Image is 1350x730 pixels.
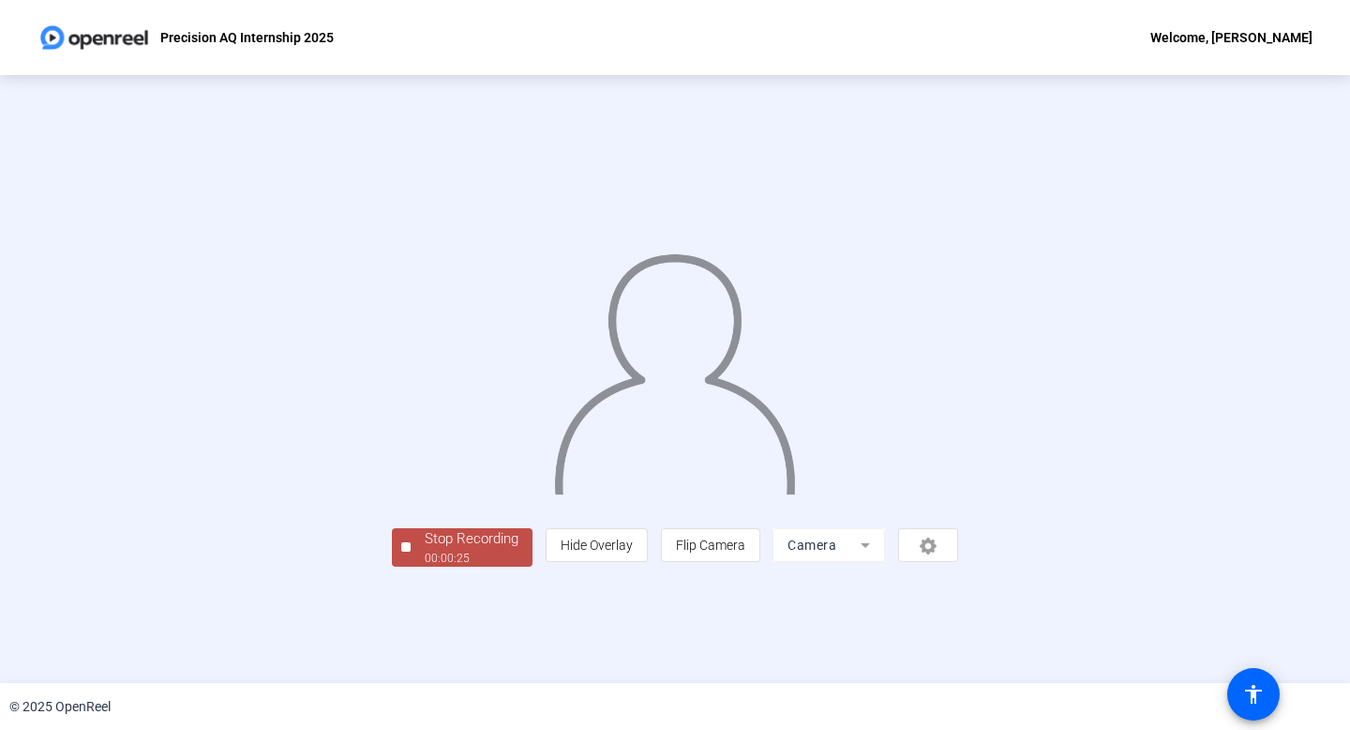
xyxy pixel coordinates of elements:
div: © 2025 OpenReel [9,697,111,717]
span: Hide Overlay [561,538,633,553]
div: 00:00:25 [425,550,518,567]
button: Stop Recording00:00:25 [392,528,532,567]
mat-icon: accessibility [1242,683,1265,706]
img: overlay [552,239,797,494]
button: Flip Camera [661,528,760,562]
span: Flip Camera [676,538,745,553]
img: OpenReel logo [37,19,151,56]
div: Stop Recording [425,528,518,550]
p: Precision AQ Internship 2025 [160,26,334,49]
button: Hide Overlay [546,528,648,562]
div: Welcome, [PERSON_NAME] [1150,26,1312,49]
